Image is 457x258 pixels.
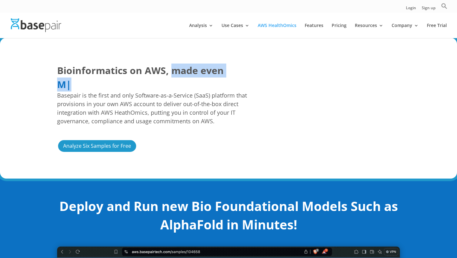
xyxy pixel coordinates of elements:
[258,23,296,38] a: AWS HealthOmics
[441,3,447,9] svg: Search
[66,78,71,91] span: |
[332,23,347,38] a: Pricing
[355,23,383,38] a: Resources
[189,23,213,38] a: Analysis
[11,18,61,32] img: Basepair
[406,6,416,13] a: Login
[57,197,400,237] h2: Deploy and Run new Bio Foundational Models Such as AlphaFold in Minutes!
[222,23,249,38] a: Use Cases
[422,6,435,13] a: Sign up
[57,64,224,78] span: Bioinformatics on AWS, made even
[274,64,400,134] iframe: Overcoming the Scientific and IT Challenges Associated with Scaling Omics Analysis | AWS Events
[392,23,419,38] a: Company
[57,91,255,126] span: Basepair is the first and only Software-as-a-Service (SaaS) platform that provisions in your own ...
[57,78,66,91] span: M
[57,139,137,153] a: Analyze Six Samples for Free
[305,23,323,38] a: Features
[425,226,449,250] iframe: Drift Widget Chat Controller
[427,23,447,38] a: Free Trial
[441,3,447,13] a: Search Icon Link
